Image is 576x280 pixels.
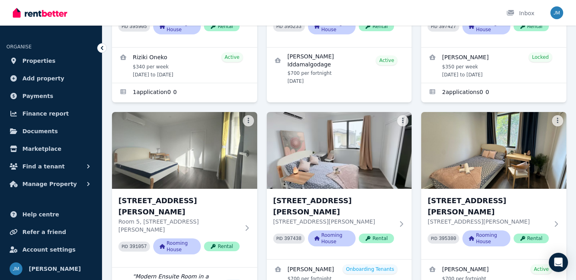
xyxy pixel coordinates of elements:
[428,218,549,226] p: [STREET_ADDRESS][PERSON_NAME]
[243,115,254,126] button: More options
[6,123,96,139] a: Documents
[514,22,549,31] span: Rental
[421,83,566,102] a: Applications for Room 4, Unit 1/55 Clayton Rd
[10,262,22,275] img: Jason Ma
[112,112,257,267] a: Room 5, Unit 1/55 Clayton Rd[STREET_ADDRESS][PERSON_NAME]Room 5, [STREET_ADDRESS][PERSON_NAME]PID...
[273,218,394,226] p: [STREET_ADDRESS][PERSON_NAME]
[22,56,56,66] span: Properties
[431,24,437,29] small: PID
[204,242,239,251] span: Rental
[153,238,201,254] span: Rooming House
[284,236,302,242] code: 397438
[6,106,96,122] a: Finance report
[153,18,201,34] span: Rooming House
[514,234,549,243] span: Rental
[549,253,568,272] div: Open Intercom Messenger
[22,162,65,171] span: Find a tenant
[6,44,32,50] span: ORGANISE
[22,227,66,237] span: Refer a friend
[267,48,412,89] a: View details for Mandira Iddamalgodage
[421,48,566,83] a: View details for Santiago Viveros
[6,158,96,174] button: Find a tenant
[112,83,257,102] a: Applications for Room 2, Unit 2/55 Clayton Rd
[421,112,566,189] img: Room 8, Unit 2/55 Clayton Rd
[22,109,69,118] span: Finance report
[276,236,283,241] small: PID
[22,210,59,219] span: Help centre
[22,245,76,254] span: Account settings
[462,230,510,246] span: Rooming House
[428,195,549,218] h3: [STREET_ADDRESS][PERSON_NAME]
[22,144,61,154] span: Marketplace
[29,264,81,274] span: [PERSON_NAME]
[6,88,96,104] a: Payments
[112,48,257,83] a: View details for Riziki Oneko
[6,242,96,258] a: Account settings
[6,53,96,69] a: Properties
[267,112,412,189] img: Room 6, Unit 2/55 Clayton Rd
[359,234,394,243] span: Rental
[439,236,456,242] code: 395380
[122,24,128,29] small: PID
[439,24,456,30] code: 397427
[22,91,53,101] span: Payments
[130,24,147,30] code: 395905
[552,115,563,126] button: More options
[13,7,67,19] img: RentBetter
[462,18,510,34] span: Rooming House
[6,176,96,192] button: Manage Property
[122,244,128,249] small: PID
[276,24,283,29] small: PID
[397,115,408,126] button: More options
[284,24,302,30] code: 395233
[22,179,77,189] span: Manage Property
[308,18,356,34] span: Rooming House
[204,22,239,31] span: Rental
[6,141,96,157] a: Marketplace
[359,22,394,31] span: Rental
[273,195,394,218] h3: [STREET_ADDRESS][PERSON_NAME]
[421,112,566,259] a: Room 8, Unit 2/55 Clayton Rd[STREET_ADDRESS][PERSON_NAME][STREET_ADDRESS][PERSON_NAME]PID 395380R...
[118,218,240,234] p: Room 5, [STREET_ADDRESS][PERSON_NAME]
[118,195,240,218] h3: [STREET_ADDRESS][PERSON_NAME]
[6,70,96,86] a: Add property
[6,206,96,222] a: Help centre
[431,236,437,241] small: PID
[267,112,412,259] a: Room 6, Unit 2/55 Clayton Rd[STREET_ADDRESS][PERSON_NAME][STREET_ADDRESS][PERSON_NAME]PID 397438R...
[6,224,96,240] a: Refer a friend
[550,6,563,19] img: Jason Ma
[22,126,58,136] span: Documents
[308,230,356,246] span: Rooming House
[22,74,64,83] span: Add property
[130,244,147,250] code: 391057
[506,9,534,17] div: Inbox
[112,112,257,189] img: Room 5, Unit 1/55 Clayton Rd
